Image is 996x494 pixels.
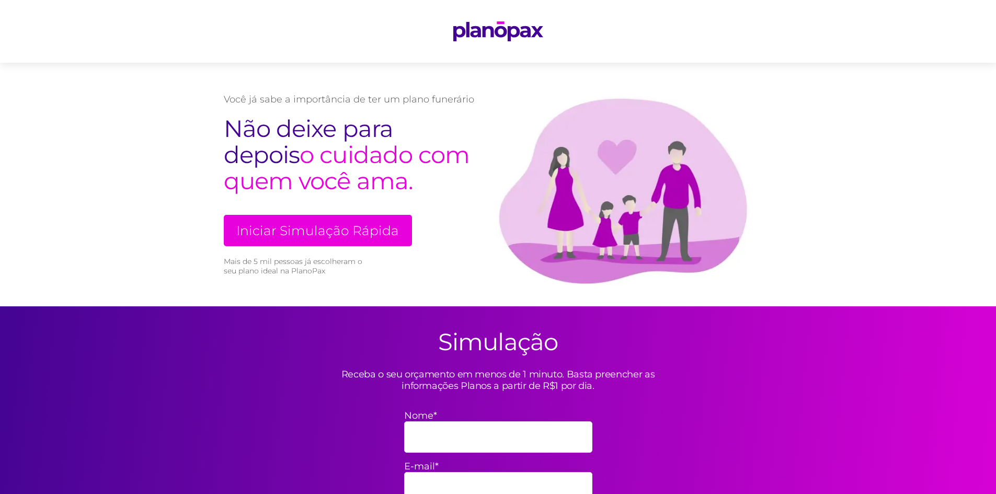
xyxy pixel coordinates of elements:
[224,114,393,169] span: Não deixe para depois
[438,327,558,356] h2: Simulação
[404,461,592,472] label: E-mail*
[224,257,368,275] small: Mais de 5 mil pessoas já escolheram o seu plano ideal na PlanoPax
[315,369,681,392] p: Receba o seu orçamento em menos de 1 minuto. Basta preencher as informações Planos a partir de R$...
[224,116,475,194] h2: o cuidado com quem você ama.
[404,410,592,421] label: Nome*
[475,84,773,285] img: family
[224,94,475,105] p: Você já sabe a importância de ter um plano funerário
[224,215,412,246] a: Iniciar Simulação Rápida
